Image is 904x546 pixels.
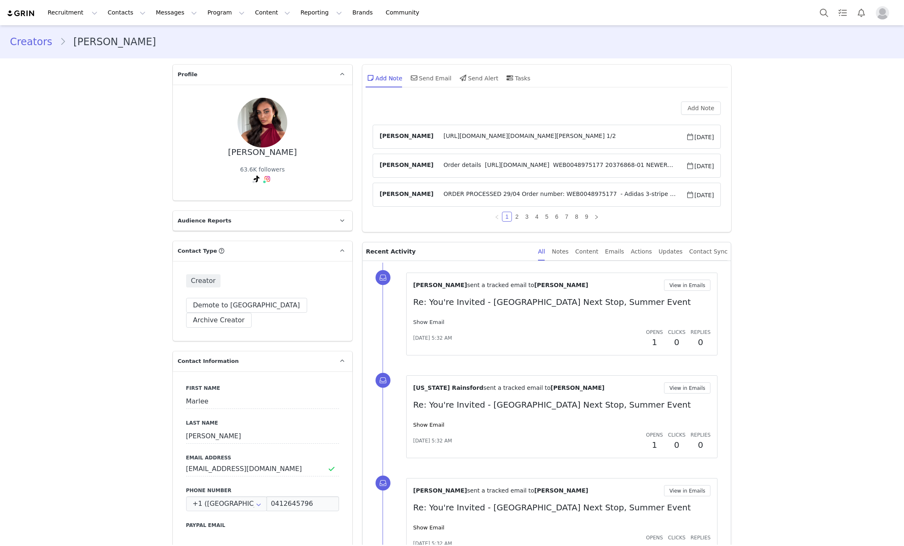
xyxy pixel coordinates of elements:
button: Profile [871,6,897,19]
label: Phone Number [186,487,339,494]
span: [DATE] [686,161,714,171]
li: Next Page [591,212,601,222]
p: Re: You're Invited - [GEOGRAPHIC_DATA] Next Stop, Summer Event [413,501,711,514]
li: 6 [552,212,562,222]
a: Show Email [413,524,444,531]
img: grin logo [7,10,36,17]
i: icon: right [594,215,599,220]
span: [DATE] 5:32 AM [413,437,452,445]
input: Country [186,496,267,511]
p: Re: You're Invited - [GEOGRAPHIC_DATA] Next Stop, Summer Event [413,296,711,308]
span: [DATE] [686,132,714,142]
label: Last Name [186,419,339,427]
span: Opens [646,535,663,541]
button: Reporting [296,3,347,22]
li: 2 [512,212,522,222]
span: Contact Type [178,247,217,255]
span: Opens [646,432,663,438]
li: 3 [522,212,532,222]
span: [PERSON_NAME] [534,282,588,288]
div: Emails [605,242,624,261]
h2: 0 [691,336,711,348]
span: [PERSON_NAME] [413,282,467,288]
div: Send Email [409,68,452,88]
button: View in Emails [664,280,711,291]
button: View in Emails [664,485,711,496]
label: Paypal Email [186,522,339,529]
h2: 0 [668,336,685,348]
span: Profile [178,70,198,79]
span: Creator [186,274,221,287]
button: Search [815,3,833,22]
a: Tasks [834,3,852,22]
span: Replies [691,329,711,335]
p: Recent Activity [366,242,531,261]
li: 7 [562,212,572,222]
h2: 0 [691,439,711,451]
button: Notifications [852,3,870,22]
a: Show Email [413,422,444,428]
span: [DATE] [686,190,714,200]
li: Previous Page [492,212,502,222]
span: [PERSON_NAME] [380,161,434,171]
input: Email Address [186,461,339,476]
button: Archive Creator [186,313,252,328]
div: Updates [659,242,683,261]
span: [US_STATE] Rainsford [413,384,484,391]
span: [PERSON_NAME] [550,384,604,391]
button: Program [202,3,250,22]
button: Recruitment [43,3,102,22]
div: Notes [552,242,568,261]
a: 3 [522,212,531,221]
div: Contact Sync [689,242,728,261]
div: All [538,242,545,261]
span: [DATE] 5:32 AM [413,334,452,342]
a: 4 [532,212,541,221]
span: sent a tracked email to [467,282,534,288]
a: 1 [502,212,511,221]
a: 7 [562,212,571,221]
a: 5 [542,212,551,221]
span: [PERSON_NAME] [534,487,588,494]
li: 9 [582,212,591,222]
span: Clicks [668,329,685,335]
img: placeholder-profile.jpg [876,6,889,19]
h2: 0 [668,439,685,451]
div: Add Note [366,68,402,88]
li: 5 [542,212,552,222]
h2: 1 [646,439,663,451]
a: 6 [552,212,561,221]
span: Replies [691,535,711,541]
span: [URL][DOMAIN_NAME][DOMAIN_NAME][PERSON_NAME] 1/2 [434,132,686,142]
span: [PERSON_NAME] [380,132,434,142]
div: Tasks [505,68,531,88]
p: Re: You're Invited - [GEOGRAPHIC_DATA] Next Stop, Summer Event [413,399,711,411]
span: Clicks [668,432,685,438]
div: Content [575,242,599,261]
span: Replies [691,432,711,438]
span: Contact Information [178,357,239,365]
img: 0a620a6d-ac16-4e6b-8a73-34bd2b16c991.jpg [238,98,287,147]
li: 4 [532,212,542,222]
span: Order details [URL][DOMAIN_NAME] WEB0048975177 20376868-01 NEWERA New Era [US_STATE] Yankees Cap ... [434,161,686,171]
button: Demote to [GEOGRAPHIC_DATA] [186,298,307,313]
i: icon: left [494,215,499,220]
button: Add Note [681,101,721,115]
a: Community [381,3,428,22]
span: Opens [646,329,663,335]
span: sent a tracked email to [467,487,534,494]
img: instagram.svg [264,176,271,182]
div: [PERSON_NAME] [228,147,297,157]
li: 8 [572,212,582,222]
span: [PERSON_NAME] [380,190,434,200]
h2: 1 [646,336,663,348]
a: Creators [10,34,60,49]
span: [PERSON_NAME] [413,487,467,494]
label: First Name [186,384,339,392]
button: View in Emails [664,382,711,394]
div: United States [186,496,267,511]
button: Contacts [103,3,150,22]
a: 9 [582,212,591,221]
li: 1 [502,212,512,222]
